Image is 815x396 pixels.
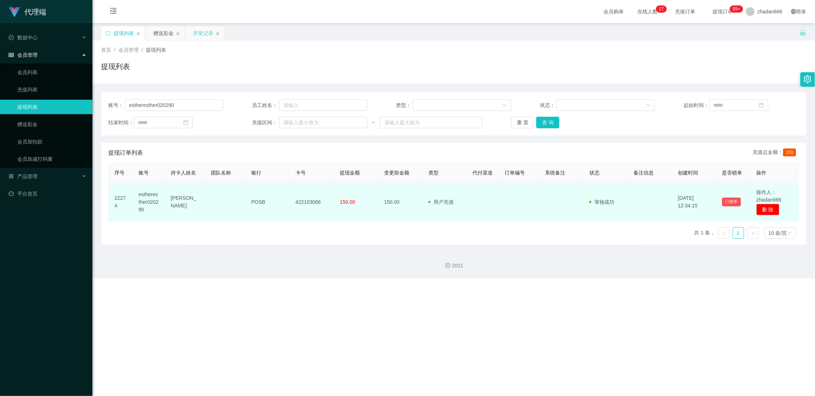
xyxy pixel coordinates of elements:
td: 22274 [109,183,133,221]
p: 1 [659,5,662,13]
span: 创建时间 [678,170,698,176]
td: [DATE] 12:34:15 [672,183,716,221]
img: logo.9652507e.png [9,7,20,17]
span: 变更前金额 [384,170,409,176]
span: 状态 [589,170,600,176]
td: POSB [245,183,290,221]
span: 产品管理 [9,173,38,179]
i: 图标: appstore-o [9,174,14,179]
span: 类型 [428,170,439,176]
div: 提现列表 [114,26,134,40]
li: 下一页 [747,227,759,239]
span: 操作人：zhadan666 [757,189,781,203]
span: 在线人数 [634,9,662,14]
span: 提现列表 [146,47,166,53]
i: 图标: setting [804,75,812,83]
span: 备注信息 [634,170,654,176]
h1: 提现列表 [101,61,130,72]
span: 150.00 [340,199,356,205]
i: 图标: unlock [800,29,806,36]
button: 已锁单 [722,198,741,206]
span: 提现金额 [340,170,360,176]
span: 充值区间： [252,119,279,126]
span: ~ [367,119,380,126]
span: 操作 [757,170,767,176]
i: 图标: copyright [445,263,450,268]
input: 请输入 [279,99,367,111]
a: 会员加扣款 [17,134,87,149]
i: 图标: check-circle-o [9,35,14,40]
span: 是否锁单 [722,170,742,176]
a: 充值列表 [17,82,87,97]
span: 充值订单 [672,9,699,14]
span: 首页 [101,47,111,53]
button: 删 除 [757,204,780,215]
i: 图标: down [788,231,792,236]
h1: 代理端 [25,0,46,23]
span: 银行 [251,170,261,176]
input: 请输入最小值为 [279,117,367,128]
div: 开奖记录 [193,26,213,40]
i: 图标: close [215,31,220,36]
a: 图标: dashboard平台首页 [9,186,87,201]
span: 提现订单 [709,9,737,14]
a: 赠送彩金 [17,117,87,132]
sup: 17 [656,5,667,13]
li: 1 [733,227,744,239]
i: 图标: down [646,103,651,108]
span: 订单编号 [505,170,525,176]
i: 图标: global [791,9,796,14]
span: 团队名称 [211,170,231,176]
li: 上一页 [718,227,730,239]
a: 代理端 [9,9,46,14]
span: 类型： [396,102,413,109]
span: 账号 [139,170,149,176]
span: 状态： [540,102,557,109]
div: 充值总金额： [753,148,799,157]
span: 审核成功 [589,199,615,205]
a: 1 [733,228,744,238]
i: 图标: sync [106,31,111,36]
td: 422103066 [290,183,334,221]
span: 账号： [108,102,125,109]
input: 请输入最大值为 [380,117,483,128]
span: 会员管理 [118,47,139,53]
span: 代付渠道 [473,170,493,176]
span: 用户充值 [428,199,454,205]
span: 结束时间： [108,119,134,126]
i: 图标: menu-fold [101,0,126,23]
td: estheresther020290 [133,183,165,221]
i: 图标: right [751,231,755,236]
i: 图标: calendar [183,120,188,125]
span: 150 [783,148,796,156]
span: / [114,47,116,53]
span: 卡号 [296,170,306,176]
li: 共 1 条， [694,227,715,239]
span: 数据中心 [9,35,38,40]
span: 起始时间： [684,102,709,109]
i: 图标: close [176,31,180,36]
div: 赠送彩金 [153,26,174,40]
input: 请输入 [125,99,223,111]
i: 图标: calendar [759,103,764,108]
i: 图标: table [9,52,14,57]
span: / [141,47,143,53]
div: 10 条/页 [769,228,787,238]
span: 提现订单列表 [108,148,143,157]
i: 图标: close [136,31,140,36]
p: 7 [662,5,664,13]
i: 图标: left [722,231,726,236]
button: 查 询 [536,117,559,128]
td: [PERSON_NAME] [165,183,205,221]
span: 持卡人姓名 [171,170,196,176]
button: 重 置 [511,117,534,128]
a: 会员加减打码量 [17,152,87,166]
span: 会员管理 [9,52,38,58]
span: 员工姓名： [252,102,279,109]
td: 150.00 [378,183,423,221]
span: 系统备注 [545,170,565,176]
span: 序号 [114,170,125,176]
a: 会员列表 [17,65,87,79]
div: 2021 [98,262,809,270]
a: 提现列表 [17,100,87,114]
